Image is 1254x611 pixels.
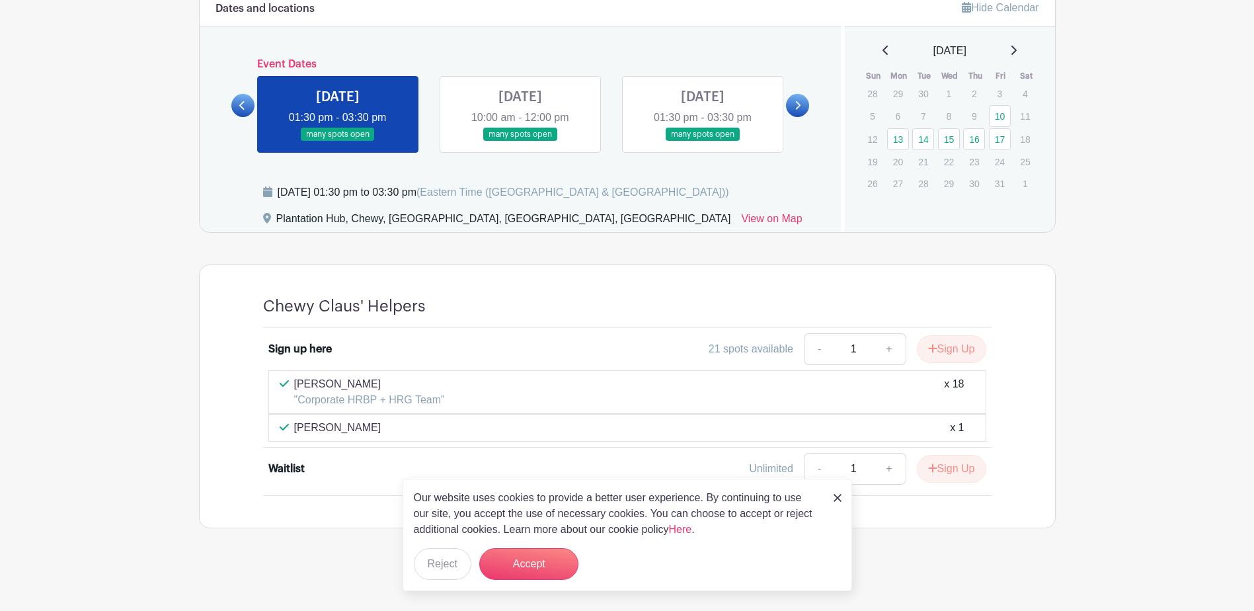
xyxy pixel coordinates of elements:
p: [PERSON_NAME] [294,376,445,392]
p: 11 [1014,106,1036,126]
button: Reject [414,548,471,580]
span: (Eastern Time ([GEOGRAPHIC_DATA] & [GEOGRAPHIC_DATA])) [416,186,729,198]
p: 20 [887,151,909,172]
a: 16 [963,128,985,150]
p: 1 [938,83,960,104]
p: 18 [1014,129,1036,149]
a: - [804,333,834,365]
div: x 1 [950,420,964,436]
p: 6 [887,106,909,126]
button: Accept [479,548,578,580]
p: 21 [912,151,934,172]
button: Sign Up [917,335,986,363]
p: 26 [861,173,883,194]
div: Waitlist [268,461,305,477]
p: 29 [887,83,909,104]
div: Plantation Hub, Chewy, [GEOGRAPHIC_DATA], [GEOGRAPHIC_DATA], [GEOGRAPHIC_DATA] [276,211,731,232]
p: 8 [938,106,960,126]
a: + [873,453,906,485]
p: 4 [1014,83,1036,104]
a: Hide Calendar [962,2,1038,13]
p: 9 [963,106,985,126]
button: Sign Up [917,455,986,483]
p: [PERSON_NAME] [294,420,381,436]
th: Thu [962,69,988,83]
th: Mon [886,69,912,83]
a: 17 [989,128,1011,150]
div: [DATE] 01:30 pm to 03:30 pm [278,184,729,200]
a: - [804,453,834,485]
a: 14 [912,128,934,150]
p: 24 [989,151,1011,172]
a: + [873,333,906,365]
div: Unlimited [749,461,793,477]
p: 30 [963,173,985,194]
p: 1 [1014,173,1036,194]
p: 29 [938,173,960,194]
p: 22 [938,151,960,172]
p: 12 [861,129,883,149]
p: "Corporate HRBP + HRG Team" [294,392,445,408]
p: 27 [887,173,909,194]
h6: Event Dates [255,58,787,71]
th: Tue [912,69,937,83]
div: x 18 [944,376,964,408]
th: Wed [937,69,963,83]
p: 28 [861,83,883,104]
p: Our website uses cookies to provide a better user experience. By continuing to use our site, you ... [414,490,820,538]
a: 15 [938,128,960,150]
div: 21 spots available [709,341,793,357]
p: 19 [861,151,883,172]
h4: Chewy Claus' Helpers [263,297,426,316]
a: View on Map [741,211,802,232]
p: 2 [963,83,985,104]
div: Sign up here [268,341,332,357]
p: 5 [861,106,883,126]
h6: Dates and locations [216,3,315,15]
a: Here [669,524,692,535]
img: close_button-5f87c8562297e5c2d7936805f587ecaba9071eb48480494691a3f1689db116b3.svg [834,494,842,502]
th: Fri [988,69,1014,83]
th: Sat [1013,69,1039,83]
p: 25 [1014,151,1036,172]
p: 28 [912,173,934,194]
p: 7 [912,106,934,126]
p: 3 [989,83,1011,104]
a: 13 [887,128,909,150]
span: [DATE] [933,43,966,59]
p: 30 [912,83,934,104]
a: 10 [989,105,1011,127]
p: 23 [963,151,985,172]
p: 31 [989,173,1011,194]
th: Sun [861,69,886,83]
